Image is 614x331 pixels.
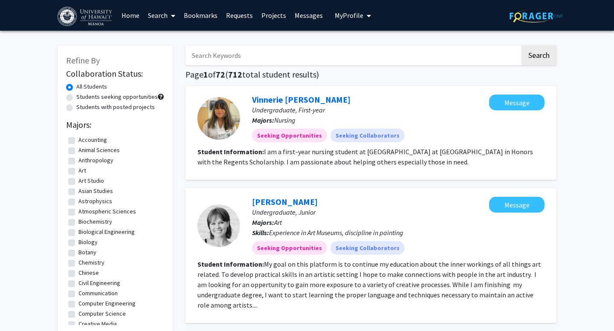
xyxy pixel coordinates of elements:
[66,69,164,79] h2: Collaboration Status:
[78,135,107,144] label: Accounting
[78,156,113,165] label: Anthropology
[252,196,318,207] a: [PERSON_NAME]
[66,120,164,130] h2: Majors:
[252,241,327,255] mat-chip: Seeking Opportunities
[78,289,118,298] label: Communication
[252,129,327,142] mat-chip: Seeking Opportunities
[252,228,269,237] b: Skills:
[78,166,86,175] label: Art
[78,217,112,226] label: Biochemistry
[144,0,180,30] a: Search
[76,92,158,101] label: Students seeking opportunities
[78,207,136,216] label: Atmospheric Sciences
[252,94,350,105] a: Vinnerie [PERSON_NAME]
[78,268,99,277] label: Chinese
[76,103,155,112] label: Students with posted projects
[78,248,96,257] label: Botany
[66,55,100,66] span: Refine By
[6,293,36,325] iframe: Chat
[330,129,405,142] mat-chip: Seeking Collaborators
[274,116,295,124] span: Nursing
[252,106,325,114] span: Undergraduate, First-year
[78,258,104,267] label: Chemistry
[76,82,107,91] label: All Students
[78,309,126,318] label: Computer Science
[197,260,541,309] fg-read-more: My goal on this platform is to continue my education about the inner workings of all things art r...
[197,147,264,156] b: Student Information:
[489,197,544,213] button: Message Avery Holshosuer
[290,0,327,30] a: Messages
[185,69,556,80] h1: Page of ( total student results)
[197,260,264,268] b: Student Information:
[330,241,405,255] mat-chip: Seeking Collaborators
[78,187,113,196] label: Asian Studies
[78,146,120,155] label: Animal Sciences
[252,208,316,216] span: Undergraduate, Junior
[117,0,144,30] a: Home
[78,176,104,185] label: Art Studio
[78,299,136,308] label: Computer Engineering
[78,238,98,247] label: Biology
[489,95,544,110] button: Message Vinnerie Conner
[185,46,520,65] input: Search Keywords
[228,69,242,80] span: 712
[521,46,556,65] button: Search
[180,0,222,30] a: Bookmarks
[197,147,533,166] fg-read-more: I am a first-year nursing student at [GEOGRAPHIC_DATA] at [GEOGRAPHIC_DATA] in Honors with the Re...
[78,227,135,236] label: Biological Engineering
[222,0,257,30] a: Requests
[78,279,120,288] label: Civil Engineering
[78,197,112,206] label: Astrophysics
[269,228,403,237] span: Experience in Art Museums, discipline in painting
[58,7,114,26] img: University of Hawaiʻi at Mānoa Logo
[510,9,563,23] img: ForagerOne Logo
[335,11,363,20] span: My Profile
[257,0,290,30] a: Projects
[203,69,208,80] span: 1
[78,319,117,328] label: Creative Media
[252,218,274,227] b: Majors:
[216,69,225,80] span: 72
[274,218,282,227] span: Art
[252,116,274,124] b: Majors:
